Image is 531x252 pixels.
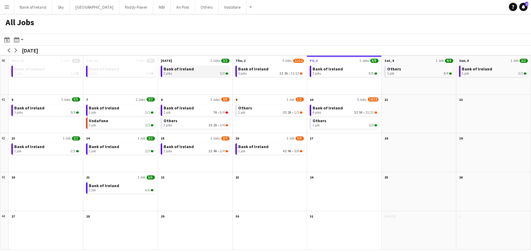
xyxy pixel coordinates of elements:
span: 14 [86,136,90,140]
span: 3/4 [220,123,225,127]
span: 22 [161,175,164,180]
span: Others [313,118,326,123]
a: Bank of Ireland1 job2/2 [14,143,79,153]
span: 3 jobs [14,110,23,115]
button: Others [195,0,218,14]
span: 9 [235,97,237,102]
span: 7A [213,110,217,115]
a: Vodafone1 job2/2 [89,117,153,127]
span: 4 jobs [313,110,321,115]
span: 2 Jobs [211,136,220,140]
span: 1/1 [145,110,150,115]
span: 1 job [238,110,245,115]
span: 2/2 [71,71,75,76]
span: 6/6 [151,189,153,191]
a: Others2 jobs3I2A•3/4 [164,117,228,127]
span: Bank of Ireland [164,144,194,149]
a: Bank of Ireland2 jobs3/3 [164,66,228,76]
span: 1 job [89,188,96,192]
span: 2 jobs [164,149,172,153]
span: 30 [235,214,239,219]
span: 2/4 [225,150,228,152]
button: Bank of Ireland [14,0,52,14]
span: 5 Jobs [357,97,366,102]
span: 2/2 [145,123,150,127]
span: 1 Job [287,97,294,102]
span: Mon, 29 [11,58,24,63]
span: 5 jobs [238,71,247,76]
span: 5/5 [374,124,377,126]
span: 3 Jobs [211,97,220,102]
span: 24 [310,175,313,180]
button: [GEOGRAPHIC_DATA] [70,0,119,14]
span: 3/3 [147,97,155,101]
span: 1/2 [300,112,302,114]
span: 1/1 [151,112,153,114]
span: 2/2 [151,124,153,126]
span: Bank of Ireland [238,66,269,71]
a: Bank of Ireland1 job2/2 [89,143,153,153]
span: 0/4 [220,110,225,115]
span: 2/2 [147,136,155,140]
span: 3/8 [221,97,230,101]
span: 2/2 [72,59,80,63]
span: Bank of Ireland [89,105,119,110]
div: • [238,71,303,76]
span: 11 [384,97,388,102]
a: Bank of Ireland3 jobs5/5 [14,105,79,115]
span: 2A [288,110,291,115]
span: Bank of Ireland [164,105,194,110]
span: Bank of Ireland [164,66,194,71]
span: 16 [235,136,239,140]
span: 1 job [89,110,96,115]
span: Bank of Ireland [89,66,119,71]
span: 4I [283,149,287,153]
span: 11/13 [365,110,374,115]
span: Bank of Ireland [14,144,45,149]
span: 1 job [164,110,170,115]
span: 3/3 [220,71,225,76]
button: Sky [52,0,70,14]
span: 2/2 [145,149,150,153]
span: 26 [459,175,463,180]
span: Bank of Ireland [313,105,343,110]
span: 2 Jobs [61,58,71,63]
span: 0/4 [225,112,228,114]
a: Bank of Ireland1 job1/1 [89,105,153,115]
span: 1 Job [63,136,71,140]
span: 16/18 [368,97,379,101]
span: 1 job [462,71,469,76]
span: 1 job [14,149,21,153]
span: 15 [161,136,164,140]
span: Thu, 2 [235,58,245,63]
span: 4/4 [449,72,452,75]
span: [DATE] [384,214,395,219]
span: 6 [11,97,13,102]
span: 2/2 [524,72,527,75]
div: 43 [0,172,9,211]
span: 3 Jobs [360,58,369,63]
a: Others1 job5/5 [313,117,377,127]
span: 18 [384,136,388,140]
span: 4/4 [151,72,153,75]
span: Bank of Ireland [89,144,119,149]
span: 2 [525,2,528,6]
span: 2A [213,123,217,127]
span: 2/2 [72,136,80,140]
span: 5/8 [300,150,302,152]
div: 42 [0,133,9,172]
span: 28 [86,214,90,219]
a: Others1 job3I2A•1/2 [238,105,303,115]
div: [DATE] [22,47,38,54]
span: 2I [208,149,213,153]
span: Tue, 30 [86,58,98,63]
span: Fri, 3 [310,58,318,63]
div: 40 [0,56,9,95]
span: 4A [288,149,291,153]
span: 8/8 [374,72,377,75]
span: 8/8 [369,71,374,76]
a: 2 [519,3,528,11]
span: 2/4 [221,136,230,140]
span: 5/5 [369,123,374,127]
div: • [164,110,228,115]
